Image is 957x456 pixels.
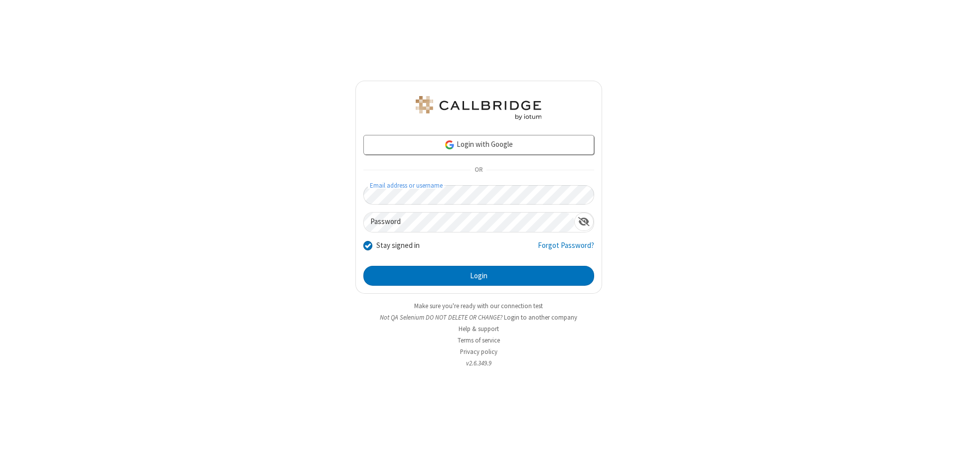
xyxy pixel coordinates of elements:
input: Password [364,213,574,232]
label: Stay signed in [376,240,420,251]
button: Login [363,266,594,286]
button: Login to another company [504,313,577,322]
a: Forgot Password? [538,240,594,259]
a: Help & support [459,325,499,333]
a: Privacy policy [460,347,497,356]
li: v2.6.349.9 [355,358,602,368]
img: google-icon.png [444,139,455,150]
span: OR [471,163,486,177]
a: Make sure you're ready with our connection test [414,302,543,310]
a: Login with Google [363,135,594,155]
li: Not QA Selenium DO NOT DELETE OR CHANGE? [355,313,602,322]
div: Show password [574,213,594,231]
input: Email address or username [363,185,594,205]
img: QA Selenium DO NOT DELETE OR CHANGE [414,96,543,120]
a: Terms of service [458,336,500,344]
